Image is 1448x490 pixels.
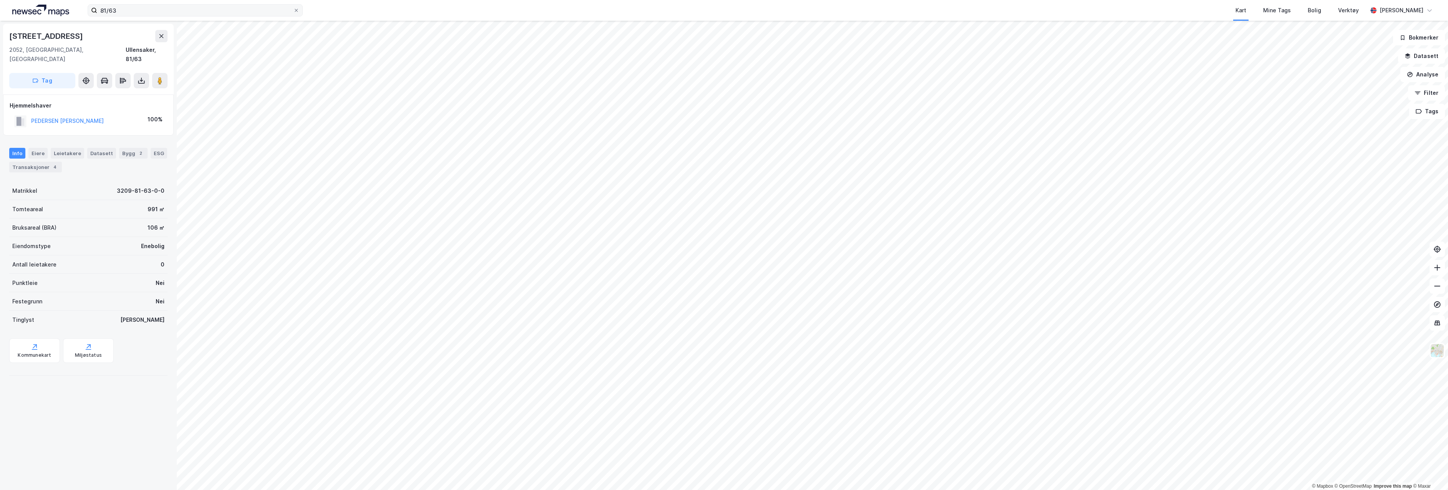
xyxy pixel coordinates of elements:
[12,186,37,195] div: Matrikkel
[75,352,102,358] div: Miljøstatus
[1408,85,1445,101] button: Filter
[148,205,164,214] div: 991 ㎡
[12,278,38,288] div: Punktleie
[97,5,293,16] input: Søk på adresse, matrikkel, gårdeiere, leietakere eller personer
[9,162,62,172] div: Transaksjoner
[1235,6,1246,15] div: Kart
[156,297,164,306] div: Nei
[9,45,126,64] div: 2052, [GEOGRAPHIC_DATA], [GEOGRAPHIC_DATA]
[12,5,69,16] img: logo.a4113a55bc3d86da70a041830d287a7e.svg
[148,223,164,232] div: 106 ㎡
[51,163,59,171] div: 4
[1409,104,1445,119] button: Tags
[1338,6,1359,15] div: Verktøy
[10,101,167,110] div: Hjemmelshaver
[12,297,42,306] div: Festegrunn
[148,115,163,124] div: 100%
[156,278,164,288] div: Nei
[120,315,164,324] div: [PERSON_NAME]
[28,148,48,159] div: Eiere
[12,205,43,214] div: Tomteareal
[1374,483,1412,489] a: Improve this map
[1398,48,1445,64] button: Datasett
[9,30,85,42] div: [STREET_ADDRESS]
[1380,6,1423,15] div: [PERSON_NAME]
[12,242,51,251] div: Eiendomstype
[12,315,34,324] div: Tinglyst
[1410,453,1448,490] iframe: Chat Widget
[1430,343,1445,358] img: Z
[137,149,144,157] div: 2
[9,148,25,159] div: Info
[119,148,148,159] div: Bygg
[161,260,164,269] div: 0
[1393,30,1445,45] button: Bokmerker
[12,223,56,232] div: Bruksareal (BRA)
[87,148,116,159] div: Datasett
[151,148,167,159] div: ESG
[141,242,164,251] div: Enebolig
[18,352,51,358] div: Kommunekart
[1312,483,1333,489] a: Mapbox
[1308,6,1321,15] div: Bolig
[126,45,168,64] div: Ullensaker, 81/63
[12,260,56,269] div: Antall leietakere
[1335,483,1372,489] a: OpenStreetMap
[9,73,75,88] button: Tag
[1263,6,1291,15] div: Mine Tags
[51,148,84,159] div: Leietakere
[1400,67,1445,82] button: Analyse
[117,186,164,195] div: 3209-81-63-0-0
